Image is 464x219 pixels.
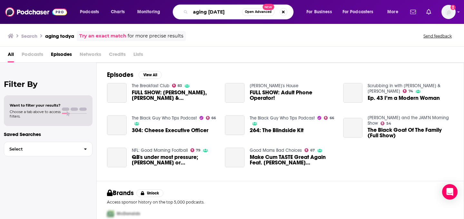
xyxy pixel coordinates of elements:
[338,7,383,17] button: open menu
[80,49,101,62] span: Networks
[10,109,61,119] span: Choose a tab above to access filters.
[250,148,302,153] a: Good Moms Bad Choices
[132,90,217,101] span: FULL SHOW: [PERSON_NAME], [PERSON_NAME] & [PERSON_NAME] Interview, Are You Staying With Your Man ...
[51,49,72,62] a: Episodes
[421,33,454,39] button: Send feedback
[387,7,398,16] span: More
[132,115,197,121] a: The Black Guy Who Tips Podcast
[343,7,373,16] span: For Podcasters
[310,149,315,152] span: 67
[211,117,216,120] span: 66
[45,33,74,39] h3: aging todya
[306,7,332,16] span: For Business
[225,115,245,135] a: 264: The Blindside Kit
[109,49,126,62] span: Credits
[330,117,334,120] span: 66
[408,6,419,17] a: Show notifications dropdown
[250,154,335,165] span: Make Cum TASTE Great Again Feat. [PERSON_NAME] [PERSON_NAME]
[21,33,37,39] h3: Search
[196,149,200,152] span: 79
[368,95,440,101] a: Ep. 43 I’m a Modern Woman
[245,10,272,14] span: Open Advanced
[136,189,164,197] button: Unlock
[450,5,456,10] svg: Add a profile image
[137,7,160,16] span: Monitoring
[79,32,126,40] a: Try an exact match
[441,5,456,19] img: User Profile
[324,116,334,120] a: 66
[343,83,363,103] a: Ep. 43 I’m a Modern Woman
[117,211,140,216] span: McDonalds
[107,83,127,103] a: FULL SHOW: Claudia Jordan Cohosts, Mysonne & Jay Jordan Interview, Are You Staying With Your Man ...
[304,148,315,152] a: 67
[178,84,182,87] span: 83
[172,84,182,88] a: 83
[132,90,217,101] a: FULL SHOW: Claudia Jordan Cohosts, Mysonne & Jay Jordan Interview, Are You Staying With Your Man ...
[409,90,413,93] span: 74
[368,115,449,126] a: Ashlee and the JAM'N Morning Show
[132,128,208,133] a: 304: Cheese Executive Officer
[368,127,453,138] a: The Black Goat Of The Family (Full Show)
[107,7,129,17] a: Charts
[225,148,245,167] a: Make Cum TASTE Great Again Feat. Brittney Nichole
[242,8,275,16] button: Open AdvancedNew
[179,5,300,19] div: Search podcasts, credits, & more...
[441,5,456,19] button: Show profile menu
[132,83,169,89] a: The Breakfast Club
[442,184,458,200] div: Open Intercom Messenger
[4,147,79,151] span: Select
[8,49,14,62] a: All
[133,7,169,17] button: open menu
[107,71,162,79] a: EpisodesView All
[343,118,363,138] a: The Black Goat Of The Family (Full Show)
[206,116,216,120] a: 66
[250,90,335,101] a: FULL SHOW: Adult Phone Operator!
[111,7,125,16] span: Charts
[107,71,133,79] h2: Episodes
[22,49,43,62] span: Podcasts
[250,154,335,165] a: Make Cum TASTE Great Again Feat. Brittney Nichole
[386,122,391,125] span: 54
[75,7,107,17] button: open menu
[441,5,456,19] span: Logged in as TABASCO
[107,115,127,135] a: 304: Cheese Executive Officer
[128,32,183,40] span: for more precise results
[139,71,162,79] button: View All
[4,131,92,137] p: Saved Searches
[263,4,274,10] span: New
[107,189,134,197] h2: Brands
[302,7,340,17] button: open menu
[80,7,99,16] span: Podcasts
[132,154,217,165] a: QB's under most pressure; Davante Adams or Tyreek Hill; NFC West checklist; Blind Take Test
[107,200,453,204] p: Access sponsor history on the top 5,000 podcasts.
[10,103,61,108] span: Want to filter your results?
[190,7,242,17] input: Search podcasts, credits, & more...
[107,148,127,167] a: QB's under most pressure; Davante Adams or Tyreek Hill; NFC West checklist; Blind Take Test
[403,89,413,93] a: 74
[5,6,67,18] img: Podchaser - Follow, Share and Rate Podcasts
[4,79,92,89] h2: Filter By
[133,49,143,62] span: Lists
[132,154,217,165] span: QB's under most pressure; [PERSON_NAME] or [PERSON_NAME]; NFC West checklist; Blind Take Test
[383,7,406,17] button: open menu
[250,128,304,133] a: 264: The Blindside Kit
[381,121,391,125] a: 54
[424,6,434,17] a: Show notifications dropdown
[190,148,201,152] a: 79
[225,83,245,103] a: FULL SHOW: Adult Phone Operator!
[368,83,440,94] a: Scrubbing In with Becca Tilley & Tanya Rad
[250,83,298,89] a: Johnny's House
[132,148,188,153] a: NFL: Good Morning Football
[250,115,315,121] a: The Black Guy Who Tips Podcast
[4,142,92,156] button: Select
